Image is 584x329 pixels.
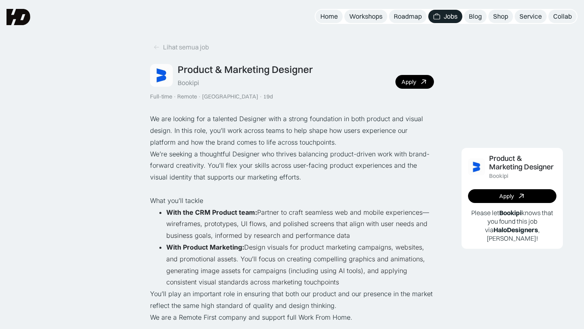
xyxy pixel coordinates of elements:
p: What you’ll tackle [150,195,434,207]
div: Remote [177,93,197,100]
div: Product & Marketing Designer [489,154,556,171]
a: Service [515,10,547,23]
div: Blog [469,12,482,21]
div: · [198,93,201,100]
li: Partner to craft seamless web and mobile experiences—wireframes, prototypes, UI flows, and polish... [166,207,434,241]
a: Blog [464,10,487,23]
p: We are a Remote First company and support full Work From Home. [150,312,434,323]
div: Home [320,12,338,21]
div: Apply [499,193,514,200]
div: 19d [263,93,273,100]
div: Shop [493,12,508,21]
div: Roadmap [394,12,422,21]
div: Product & Marketing Designer [178,64,313,75]
a: Shop [488,10,513,23]
a: Apply [468,189,556,203]
li: Design visuals for product marketing campaigns, websites, and promotional assets. You’ll focus on... [166,241,434,288]
p: We’re seeking a thoughtful Designer who thrives balancing product-driven work with brand-forward ... [150,148,434,183]
div: Bookipi [178,79,199,87]
p: ‍ [150,183,434,195]
div: [GEOGRAPHIC_DATA] [202,93,258,100]
b: Bookipi [499,209,522,217]
a: Workshops [344,10,387,23]
p: We are looking for a talented Designer with a strong foundation in both product and visual design... [150,113,434,148]
strong: With Product Marketing: [166,243,244,251]
a: Roadmap [389,10,427,23]
div: Bookipi [489,173,508,179]
div: Full-time [150,93,172,100]
div: Jobs [444,12,457,21]
div: · [173,93,176,100]
a: Collab [548,10,577,23]
b: HaloDesigners [494,226,538,234]
div: Collab [553,12,572,21]
a: Home [316,10,343,23]
p: You’ll play an important role in ensuring that both our product and our presence in the market re... [150,288,434,312]
div: Lihat semua job [163,43,209,51]
img: Job Image [468,158,485,175]
div: Workshops [349,12,382,21]
div: Apply [401,79,416,85]
strong: With the CRM Product team: [166,208,257,216]
img: Job Image [150,64,173,87]
a: Apply [395,75,434,89]
div: · [259,93,262,100]
div: Service [520,12,542,21]
a: Lihat semua job [150,41,212,54]
p: Please let knows that you found this job via , [PERSON_NAME]! [468,209,556,242]
a: Jobs [428,10,462,23]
